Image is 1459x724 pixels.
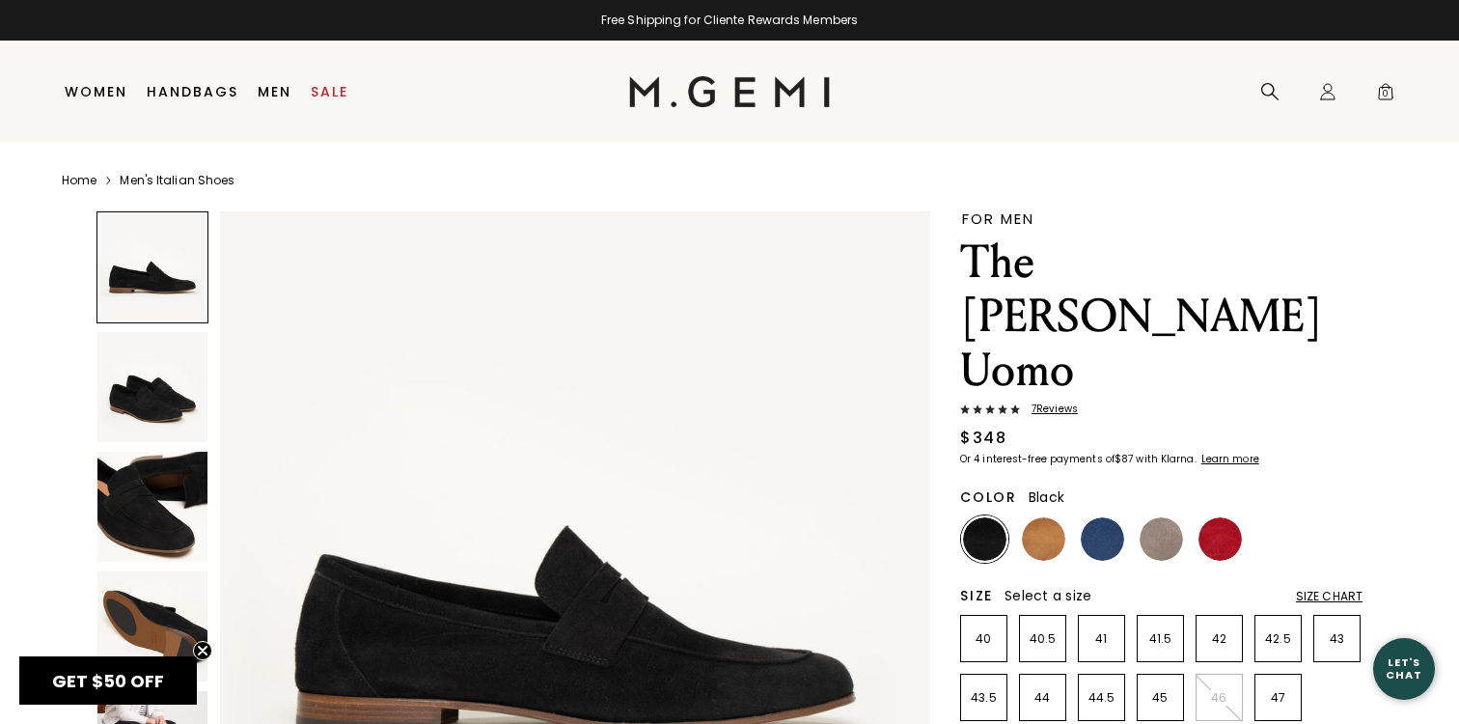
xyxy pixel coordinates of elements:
a: Learn more [1199,454,1259,465]
klarna-placement-style-body: Or 4 interest-free payments of [960,452,1115,466]
a: Men [258,84,291,99]
img: The Sacca Uomo [97,332,207,442]
div: GET $50 OFFClose teaser [19,656,197,705]
klarna-placement-style-cta: Learn more [1201,452,1259,466]
span: GET $50 OFF [52,669,164,693]
a: Sale [311,84,348,99]
klarna-placement-style-amount: $87 [1115,452,1133,466]
span: 7 Review s [1020,404,1078,415]
p: 40.5 [1020,631,1065,647]
p: 43 [1314,631,1360,647]
a: Men's Italian Shoes [120,173,234,188]
span: Select a size [1005,586,1091,605]
img: Luggage [1022,517,1065,561]
span: 0 [1376,86,1395,105]
h1: The [PERSON_NAME] Uomo [960,236,1363,398]
a: Handbags [147,84,238,99]
div: $348 [960,427,1006,450]
h2: Color [960,489,1017,505]
a: Women [65,84,127,99]
img: Sunset Red [1198,517,1242,561]
img: Dark Sandstone [1140,517,1183,561]
img: The Sacca Uomo [97,452,207,562]
button: Close teaser [193,641,212,660]
span: Black [1029,487,1064,507]
h2: Size [960,588,993,603]
a: 7Reviews [960,404,1363,419]
div: Size Chart [1296,589,1363,604]
div: FOR MEN [962,211,1363,226]
img: M.Gemi [629,76,831,107]
div: Let's Chat [1373,656,1435,681]
p: 43.5 [961,690,1006,706]
a: Home [62,173,96,188]
img: The Sacca Uomo [97,571,207,682]
p: 42.5 [1255,631,1301,647]
p: 47 [1255,690,1301,706]
p: 44 [1020,690,1065,706]
p: 44.5 [1079,690,1124,706]
p: 40 [961,631,1006,647]
klarna-placement-style-body: with Klarna [1136,452,1198,466]
p: 41.5 [1138,631,1183,647]
p: 46 [1197,690,1242,706]
p: 45 [1138,690,1183,706]
img: Black [963,517,1006,561]
img: Navy [1081,517,1124,561]
p: 42 [1197,631,1242,647]
p: 41 [1079,631,1124,647]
